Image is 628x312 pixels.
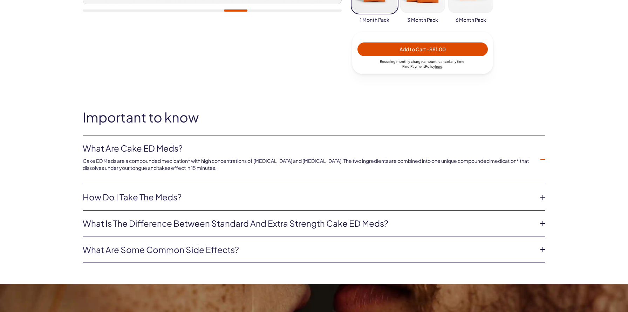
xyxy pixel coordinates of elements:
h2: Important to know [83,110,545,125]
div: Recurring monthly charge amount , cancel any time. Policy . [357,59,488,69]
span: Add to Cart [400,46,446,52]
span: - $81.00 [427,46,446,52]
p: Cake ED Meds are a compounded medication* with high concentrations of [MEDICAL_DATA] and [MEDICAL... [83,158,534,171]
span: 6 Month Pack [456,16,486,24]
a: What are Cake ED Meds? [83,142,534,154]
a: How do I take the meds? [83,191,534,203]
a: What are some common side effects? [83,244,534,256]
span: 1 Month Pack [360,16,389,24]
button: Add to Cart -$81.00 [357,42,488,56]
span: 3 Month Pack [407,16,438,24]
a: What is the difference between Standard and Extra Strength Cake ED meds? [83,218,534,230]
span: Find Payment [402,64,425,68]
a: here [435,64,442,68]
